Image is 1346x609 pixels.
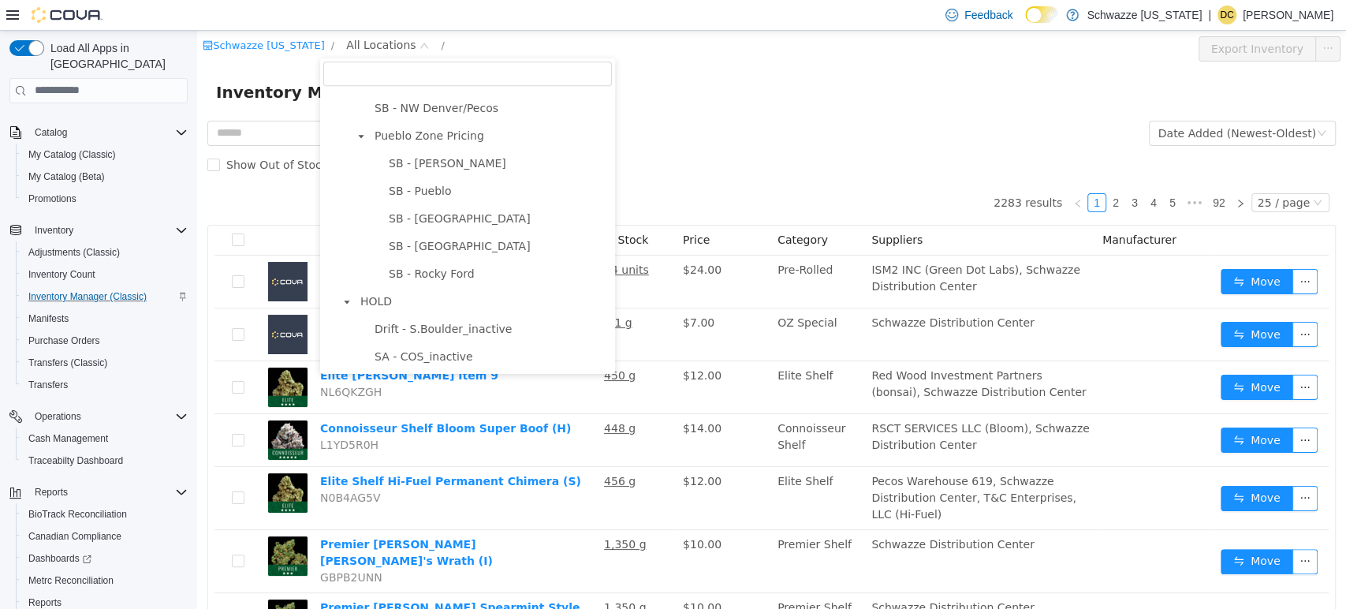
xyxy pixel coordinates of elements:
button: icon: ellipsis [1095,344,1120,369]
td: Premier Shelf [574,499,668,562]
a: Inventory Manager (Classic) [22,287,153,306]
u: 1,350 g [407,570,449,583]
a: Inventory Count [22,265,102,284]
span: Category [580,203,631,215]
span: SB - Pueblo [192,154,254,166]
span: $14.00 [486,391,524,404]
a: Transfers [22,375,74,394]
span: Purchase Orders [28,334,100,347]
span: NL6QKZGH [123,355,185,368]
span: L1YD5R0H [123,408,181,420]
img: Premier Shelf Sacco Dante's Wrath (I) hero shot [71,506,110,545]
span: Dashboards [28,552,91,565]
span: SB - [PERSON_NAME] [192,126,309,139]
a: Dashboards [16,547,194,570]
span: Schwazze Distribution Center [674,570,837,583]
span: SB - Ordway [188,122,415,144]
span: N0B4AG5V [123,461,184,473]
i: icon: shop [6,9,16,20]
button: icon: ellipsis [1095,291,1120,316]
a: Canadian Compliance [22,527,128,546]
a: Traceabilty Dashboard [22,451,129,470]
span: SB - Pueblo [188,150,415,171]
span: Promotions [28,192,76,205]
p: [PERSON_NAME] [1243,6,1333,24]
span: Manufacturer [905,203,979,215]
span: SB - [GEOGRAPHIC_DATA] [192,181,334,194]
span: SA - COS_inactive [177,319,276,332]
u: 456 g [407,444,438,457]
li: 5 [966,163,985,181]
span: Traceabilty Dashboard [22,451,188,470]
a: icon: shopSchwazze [US_STATE] [6,9,128,21]
a: Connoisseur Shelf Bloom Super Boof (H) [123,391,374,404]
a: 2 [910,163,927,181]
li: 4 [947,163,966,181]
button: Catalog [28,123,73,142]
span: Adjustments (Classic) [22,243,188,262]
span: Pueblo Zone Pricing [177,99,287,111]
button: icon: swapMove [1023,397,1096,422]
i: icon: down [1116,167,1125,178]
button: Transfers (Classic) [16,352,194,374]
u: 24 units [407,233,452,245]
a: Transfers (Classic) [22,353,114,372]
button: icon: swapMove [1023,518,1096,544]
li: 3 [928,163,947,181]
button: Inventory Manager (Classic) [16,286,194,308]
i: icon: caret-down [160,102,168,110]
span: All Locations [149,6,218,23]
li: 92 [1010,163,1034,181]
button: Inventory [3,219,194,241]
li: Next 5 Pages [985,163,1010,181]
span: SB - NW Denver/Pecos [173,67,415,88]
img: Elite Shelf Hi-Fuel Permanent Chimera (S) hero shot [71,443,110,482]
button: Cash Management [16,428,194,450]
a: Adjustments (Classic) [22,243,126,262]
button: Metrc Reconciliation [16,570,194,592]
span: Promotions [22,189,188,208]
span: Metrc Reconciliation [28,574,114,587]
span: GBPB2UNN [123,540,185,553]
p: | [1208,6,1211,24]
img: Elite Shelf Bonsai Item 9 hero shot [71,337,110,376]
span: Catalog [28,123,188,142]
a: Elite [PERSON_NAME] Item 9 [123,338,301,351]
button: Reports [28,483,74,502]
button: icon: swapMove [1023,238,1096,263]
i: icon: down [222,10,232,21]
li: Previous Page [871,163,890,181]
span: BioTrack Reconciliation [28,508,127,521]
span: Transfers [28,379,68,391]
span: Show Out of Stock [23,128,137,140]
span: My Catalog (Beta) [28,170,105,183]
i: icon: right [1038,168,1048,177]
button: Canadian Compliance [16,525,194,547]
li: 2 [909,163,928,181]
span: BioTrack Reconciliation [22,505,188,524]
a: Metrc Reconciliation [22,571,120,590]
span: SB - Rocky Ford [188,233,415,254]
li: 2283 results [796,163,865,181]
input: filter select [126,31,415,55]
span: SB - Pueblo West [188,205,415,226]
span: My Catalog (Classic) [28,148,116,161]
a: Dashboards [22,549,98,568]
img: Cova [32,7,103,23]
button: My Catalog (Beta) [16,166,194,188]
span: Pecos Warehouse 619, Schwazze Distribution Center, T&C Enterprises, LLC (Hi-Fuel) [674,444,879,490]
span: Catalog [35,126,67,139]
span: Cash Management [22,429,188,448]
span: Manifests [28,312,69,325]
span: Dashboards [22,549,188,568]
a: 5 [967,163,984,181]
button: icon: swapMove [1023,291,1096,316]
button: icon: swapMove [1023,344,1096,369]
td: Pre-Rolled [574,225,668,278]
button: Export Inventory [1001,6,1119,31]
button: Transfers [16,374,194,396]
button: Manifests [16,308,194,330]
button: My Catalog (Classic) [16,144,194,166]
div: 25 / page [1061,163,1113,181]
span: Inventory Manager (Classic) [22,287,188,306]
